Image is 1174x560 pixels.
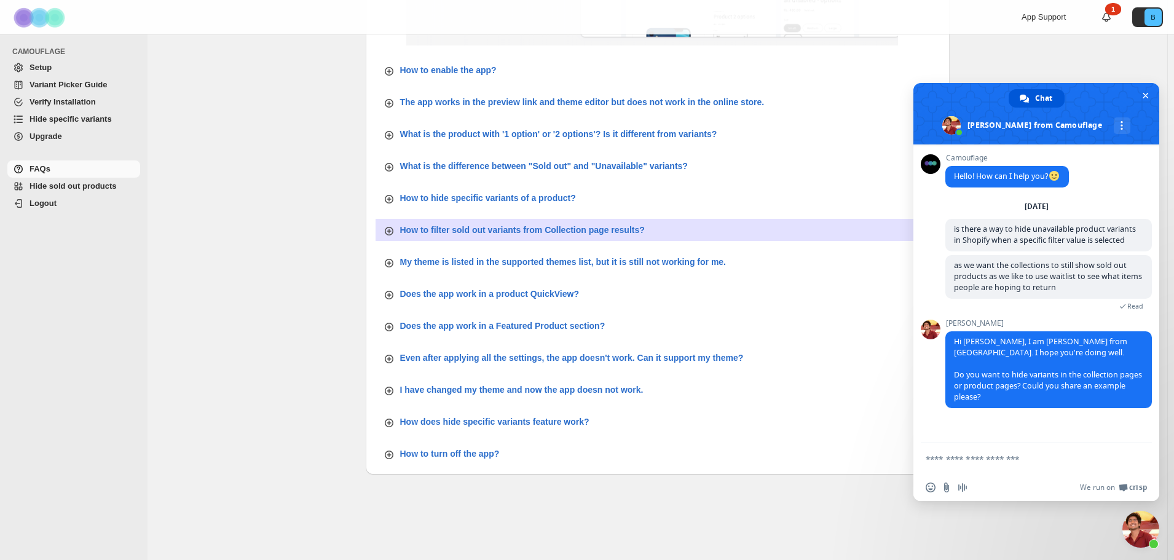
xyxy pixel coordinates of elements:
[376,315,940,337] button: Does the app work in a Featured Product section?
[400,320,605,332] p: Does the app work in a Featured Product section?
[1009,89,1065,108] a: Chat
[1022,12,1066,22] span: App Support
[1132,7,1163,27] button: Avatar with initials B
[7,59,140,76] a: Setup
[376,187,940,209] button: How to hide specific variants of a product?
[376,123,940,145] button: What is the product with '1 option' or '2 options'? Is it different from variants?
[376,379,940,401] button: I have changed my theme and now the app doesn not work.
[376,219,940,241] button: How to filter sold out variants from Collection page results?
[7,178,140,195] a: Hide sold out products
[945,319,1152,328] span: [PERSON_NAME]
[7,111,140,128] a: Hide specific variants
[1122,511,1159,548] a: Close chat
[400,160,688,172] p: What is the difference between "Sold out" and "Unavailable" variants?
[400,352,744,364] p: Even after applying all the settings, the app doesn't work. Can it support my theme?
[30,80,107,89] span: Variant Picker Guide
[376,155,940,177] button: What is the difference between "Sold out" and "Unavailable" variants?
[400,288,579,300] p: Does the app work in a product QuickView?
[7,195,140,212] a: Logout
[926,443,1122,474] textarea: Compose your message...
[954,260,1142,293] span: as we want the collections to still show sold out products as we like to use waitlist to see what...
[7,128,140,145] a: Upgrade
[958,483,967,492] span: Audio message
[400,96,765,108] p: The app works in the preview link and theme editor but does not work in the online store.
[30,114,112,124] span: Hide specific variants
[1105,3,1121,15] div: 1
[30,132,62,141] span: Upgrade
[30,199,57,208] span: Logout
[376,59,940,81] button: How to enable the app?
[10,1,71,34] img: Camouflage
[400,384,644,396] p: I have changed my theme and now the app doesn not work.
[12,47,141,57] span: CAMOUFLAGE
[1151,14,1155,21] text: B
[400,416,589,428] p: How does hide specific variants feature work?
[7,93,140,111] a: Verify Installation
[376,443,940,465] button: How to turn off the app?
[1139,89,1152,102] span: Close chat
[1080,483,1147,492] a: We run onCrisp
[1025,203,1049,210] div: [DATE]
[942,483,951,492] span: Send a file
[400,192,576,204] p: How to hide specific variants of a product?
[7,76,140,93] a: Variant Picker Guide
[926,483,936,492] span: Insert an emoji
[400,64,497,76] p: How to enable the app?
[954,224,1136,245] span: is there a way to hide unavailable product variants in Shopify when a specific filter value is se...
[1127,302,1143,310] span: Read
[400,448,500,460] p: How to turn off the app?
[30,63,52,72] span: Setup
[376,91,940,113] button: The app works in the preview link and theme editor but does not work in the online store.
[376,251,940,273] button: My theme is listed in the supported themes list, but it is still not working for me.
[954,171,1060,181] span: Hello! How can I help you?
[376,411,940,433] button: How does hide specific variants feature work?
[30,181,117,191] span: Hide sold out products
[400,128,717,140] p: What is the product with '1 option' or '2 options'? Is it different from variants?
[1144,9,1162,26] span: Avatar with initials B
[400,256,727,268] p: My theme is listed in the supported themes list, but it is still not working for me.
[1129,483,1147,492] span: Crisp
[1035,89,1052,108] span: Chat
[376,283,940,305] button: Does the app work in a product QuickView?
[7,160,140,178] a: FAQs
[1100,11,1113,23] a: 1
[1080,483,1115,492] span: We run on
[945,154,1069,162] span: Camouflage
[30,97,96,106] span: Verify Installation
[400,224,645,236] p: How to filter sold out variants from Collection page results?
[954,336,1142,402] span: Hi [PERSON_NAME], I am [PERSON_NAME] from [GEOGRAPHIC_DATA]. I hope you're doing well. Do you wan...
[30,164,50,173] span: FAQs
[376,347,940,369] button: Even after applying all the settings, the app doesn't work. Can it support my theme?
